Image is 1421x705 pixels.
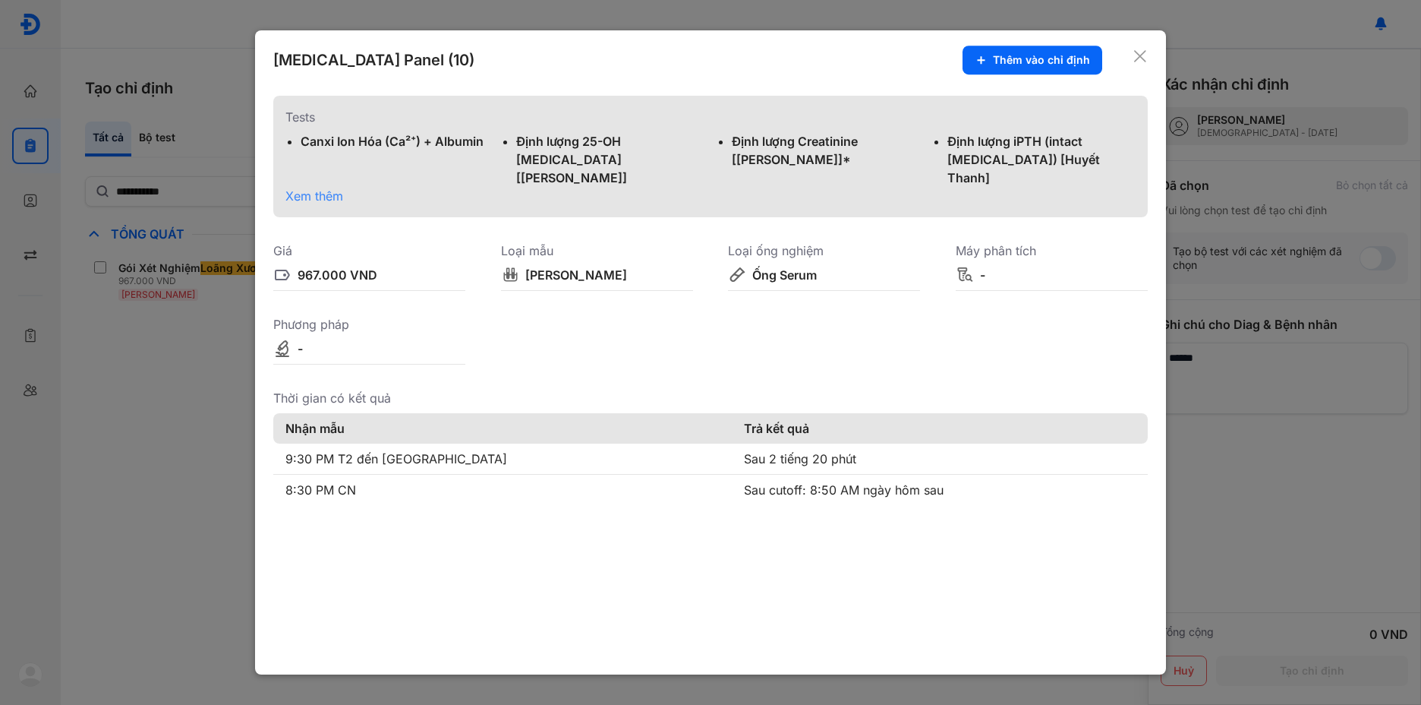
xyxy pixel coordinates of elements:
th: Trả kết quả [732,413,1148,444]
div: Định lượng iPTH (intact [MEDICAL_DATA]) [Huyết Thanh] [947,132,1136,187]
span: Xem thêm [285,188,343,204]
div: [MEDICAL_DATA] Panel (10) [273,49,474,71]
div: Ống Serum [752,266,817,284]
div: [PERSON_NAME] [525,266,627,284]
div: Giá [273,242,465,260]
div: - [980,266,985,284]
td: 8:30 PM CN [273,475,732,506]
div: - [298,340,303,358]
div: Định lượng 25-OH [MEDICAL_DATA] [[PERSON_NAME]] [516,132,704,187]
button: Thêm vào chỉ định [963,46,1102,74]
div: Thời gian có kết quả [273,389,1148,407]
div: Loại ống nghiệm [728,242,920,260]
div: Phương pháp [273,315,465,334]
div: 967.000 VND [298,266,377,284]
div: Máy phân tích [956,242,1148,260]
div: Canxi Ion Hóa (Ca²⁺) + Albumin [301,132,489,150]
div: Định lượng Creatinine [[PERSON_NAME]]* [732,132,920,169]
th: Nhận mẫu [273,413,732,444]
td: 9:30 PM T2 đến [GEOGRAPHIC_DATA] [273,444,732,475]
td: Sau 2 tiếng 20 phút [732,444,1148,475]
div: Loại mẫu [501,242,693,260]
div: Tests [285,108,1136,126]
td: Sau cutoff: 8:50 AM ngày hôm sau [732,475,1148,506]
